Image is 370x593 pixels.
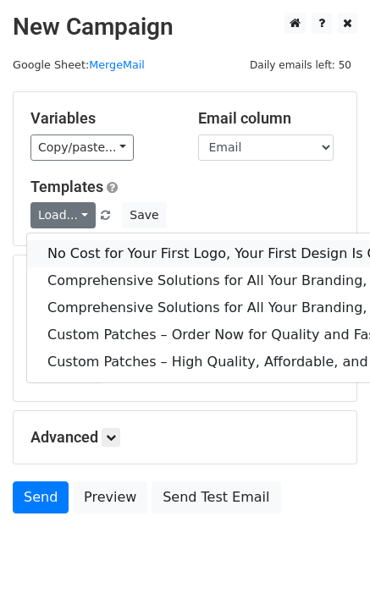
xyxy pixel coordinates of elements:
[244,58,357,71] a: Daily emails left: 50
[285,512,370,593] iframe: Chat Widget
[152,481,280,513] a: Send Test Email
[198,109,340,128] h5: Email column
[244,56,357,74] span: Daily emails left: 50
[13,13,357,41] h2: New Campaign
[30,135,134,161] a: Copy/paste...
[30,428,340,447] h5: Advanced
[73,481,147,513] a: Preview
[13,58,145,71] small: Google Sheet:
[30,178,103,195] a: Templates
[30,109,173,128] h5: Variables
[89,58,145,71] a: MergeMail
[122,202,166,228] button: Save
[13,481,69,513] a: Send
[30,202,96,228] a: Load...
